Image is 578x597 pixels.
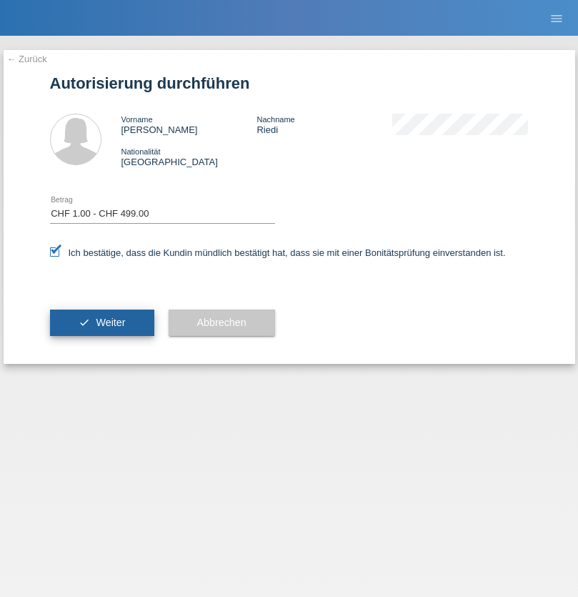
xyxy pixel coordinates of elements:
[50,74,529,92] h1: Autorisierung durchführen
[121,114,257,135] div: [PERSON_NAME]
[197,317,246,328] span: Abbrechen
[50,247,506,258] label: Ich bestätige, dass die Kundin mündlich bestätigt hat, dass sie mit einer Bonitätsprüfung einvers...
[96,317,125,328] span: Weiter
[256,115,294,124] span: Nachname
[79,317,90,328] i: check
[121,146,257,167] div: [GEOGRAPHIC_DATA]
[121,147,161,156] span: Nationalität
[121,115,153,124] span: Vorname
[7,54,47,64] a: ← Zurück
[50,310,154,337] button: check Weiter
[169,310,275,337] button: Abbrechen
[542,14,571,22] a: menu
[256,114,392,135] div: Riedi
[549,11,564,26] i: menu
